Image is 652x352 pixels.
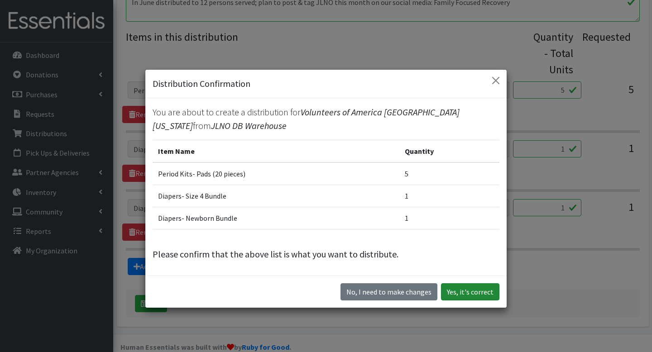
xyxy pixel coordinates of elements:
[153,77,250,90] h5: Distribution Confirmation
[153,247,499,261] p: Please confirm that the above list is what you want to distribute.
[153,106,460,131] span: Volunteers of America [GEOGRAPHIC_DATA][US_STATE]
[441,283,499,300] button: Yes, it's correct
[211,120,287,131] span: JLNO DB Warehouse
[399,162,499,185] td: 5
[153,140,399,163] th: Item Name
[153,162,399,185] td: Period Kits- Pads (20 pieces)
[399,207,499,229] td: 1
[153,207,399,229] td: Diapers- Newborn Bundle
[399,185,499,207] td: 1
[153,105,499,133] p: You are about to create a distribution for from
[340,283,437,300] button: No I need to make changes
[399,140,499,163] th: Quantity
[489,73,503,88] button: Close
[153,185,399,207] td: Diapers- Size 4 Bundle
